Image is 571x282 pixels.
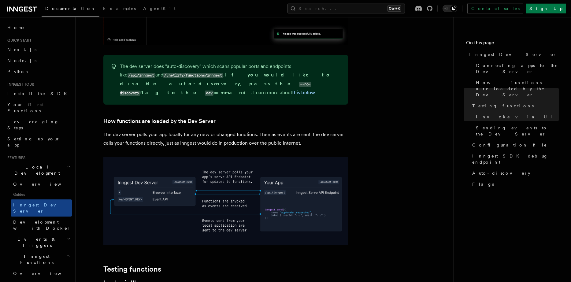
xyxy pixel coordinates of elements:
[5,99,72,116] a: Your first Functions
[5,44,72,55] a: Next.js
[476,125,559,137] span: Sending events to the Dev Server
[467,4,523,13] a: Contact sales
[5,116,72,133] a: Leveraging Steps
[42,2,99,17] a: Documentation
[472,103,534,109] span: Testing functions
[5,251,72,268] button: Inngest Functions
[472,170,530,176] span: Auto-discovery
[476,114,557,120] span: Invoke via UI
[287,4,405,13] button: Search...Ctrl+K
[7,47,36,52] span: Next.js
[11,199,72,217] a: Inngest Dev Server
[128,73,155,78] code: /api/inngest
[5,155,25,160] span: Features
[387,6,401,12] kbd: Ctrl+K
[469,51,557,58] span: Inngest Dev Server
[473,111,559,122] a: Invoke via UI
[5,55,72,66] a: Node.js
[466,39,559,49] h4: On this page
[7,69,30,74] span: Python
[120,82,311,96] code: --no-discovery
[139,2,179,17] a: AgentKit
[5,22,72,33] a: Home
[163,73,223,78] code: /.netlify/functions/inngest
[292,90,315,95] a: this below
[7,136,60,147] span: Setting up your app
[443,5,457,12] button: Toggle dark mode
[472,153,559,165] span: Inngest SDK debug endpoint
[103,157,348,245] img: dev-server-diagram-v2.png
[11,217,72,234] a: Development with Docker
[472,181,494,187] span: Flags
[120,72,331,95] strong: If you would like to disable auto-discovery, pass the flag to the command
[103,6,136,11] span: Examples
[470,150,559,168] a: Inngest SDK debug endpoint
[470,139,559,150] a: Configuration file
[5,234,72,251] button: Events & Triggers
[7,119,59,130] span: Leveraging Steps
[205,91,213,96] code: dev
[473,77,559,100] a: How functions are loaded by the Dev Server
[5,236,67,248] span: Events & Triggers
[13,271,76,276] span: Overview
[466,49,559,60] a: Inngest Dev Server
[45,6,96,11] span: Documentation
[5,179,72,234] div: Local Development
[5,164,67,176] span: Local Development
[476,80,559,98] span: How functions are loaded by the Dev Server
[5,66,72,77] a: Python
[143,6,176,11] span: AgentKit
[5,82,34,87] span: Inngest tour
[526,4,566,13] a: Sign Up
[13,202,65,213] span: Inngest Dev Server
[11,268,72,279] a: Overview
[103,130,348,147] p: The dev server polls your app locally for any new or changed functions. Then as events are sent, ...
[470,179,559,190] a: Flags
[472,142,547,148] span: Configuration file
[476,62,559,75] span: Connecting apps to the Dev Server
[7,58,36,63] span: Node.js
[7,91,71,96] span: Install the SDK
[5,88,72,99] a: Install the SDK
[13,220,71,231] span: Development with Docker
[473,60,559,77] a: Connecting apps to the Dev Server
[103,117,216,125] a: How functions are loaded by the Dev Server
[5,38,32,43] span: Quick start
[470,100,559,111] a: Testing functions
[5,253,66,265] span: Inngest Functions
[99,2,139,17] a: Examples
[473,122,559,139] a: Sending events to the Dev Server
[120,62,341,97] p: The dev server does "auto-discovery" which scans popular ports and endpoints like and . . Learn m...
[5,161,72,179] button: Local Development
[103,265,161,273] a: Testing functions
[7,102,44,113] span: Your first Functions
[11,190,72,199] span: Guides
[5,133,72,150] a: Setting up your app
[13,182,76,187] span: Overview
[7,24,24,31] span: Home
[11,179,72,190] a: Overview
[470,168,559,179] a: Auto-discovery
